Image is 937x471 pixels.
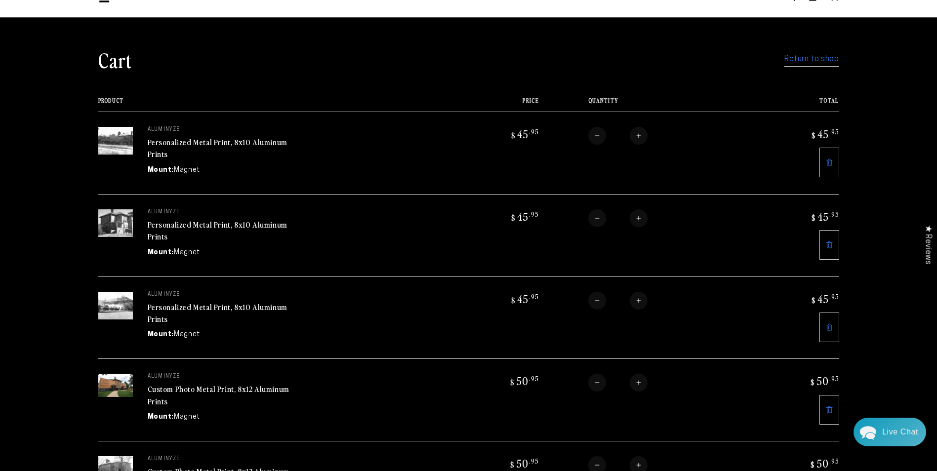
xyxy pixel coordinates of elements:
[510,209,539,223] bdi: 45
[174,329,200,340] dd: Magnet
[529,374,539,383] sup: .95
[510,292,539,306] bdi: 45
[148,383,289,407] a: Custom Photo Metal Print, 8x12 Aluminum Prints
[810,127,839,141] bdi: 45
[98,127,133,155] img: 8"x10" Rectangle White Glossy Aluminyzed Photo
[819,230,839,260] a: Remove 8"x10" Rectangle White Glossy Aluminyzed Photo
[812,295,816,305] span: $
[98,209,133,237] img: 8"x10" Rectangle White Glossy Aluminyzed Photo
[812,130,816,140] span: $
[811,377,815,387] span: $
[148,209,296,215] p: aluminyze
[174,412,200,422] dd: Magnet
[148,329,174,340] dt: Mount:
[819,313,839,342] a: Remove 8"x10" Rectangle White Glossy Aluminyzed Photo
[174,165,200,175] dd: Magnet
[810,209,839,223] bdi: 45
[451,97,539,112] th: Price
[829,374,839,383] sup: .95
[509,374,539,388] bdi: 50
[529,292,539,301] sup: .95
[67,298,143,314] a: Send a Message
[511,213,516,223] span: $
[148,136,287,160] a: Personalized Metal Print, 8x10 Aluminum Prints
[606,292,630,310] input: Quantity for Personalized Metal Print, 8x10 Aluminum Prints
[148,301,287,325] a: Personalized Metal Print, 8x10 Aluminum Prints
[882,418,918,446] div: Contact Us Directly
[98,374,133,397] img: 8"x12" Rectangle White Glossy Aluminyzed Photo
[148,456,296,462] p: aluminyze
[98,47,132,73] h1: Cart
[148,247,174,258] dt: Mount:
[174,247,200,258] dd: Magnet
[854,418,926,446] div: Chat widget toggle
[829,292,839,301] sup: .95
[529,457,539,465] sup: .95
[510,460,515,470] span: $
[98,97,451,112] th: Product
[606,127,630,145] input: Quantity for Personalized Metal Print, 8x10 Aluminum Prints
[829,457,839,465] sup: .95
[511,130,516,140] span: $
[529,210,539,218] sup: .95
[751,97,839,112] th: Total
[510,377,515,387] span: $
[812,213,816,223] span: $
[98,292,133,319] img: 8"x10" Rectangle White Glossy Aluminyzed Photo
[72,15,97,40] img: John
[809,456,839,470] bdi: 50
[539,97,751,112] th: Quantity
[810,292,839,306] bdi: 45
[606,209,630,227] input: Quantity for Personalized Metal Print, 8x10 Aluminum Prints
[510,127,539,141] bdi: 45
[148,292,296,298] p: aluminyze
[113,15,139,40] img: Marie J
[92,15,118,40] img: Helga
[819,148,839,177] a: Remove 8"x10" Rectangle White Glossy Aluminyzed Photo
[606,374,630,392] input: Quantity for Custom Photo Metal Print, 8x12 Aluminum Prints
[76,283,134,288] span: We run on
[148,219,287,242] a: Personalized Metal Print, 8x10 Aluminum Prints
[829,210,839,218] sup: .95
[106,281,133,289] span: Re:amaze
[509,456,539,470] bdi: 50
[148,127,296,133] p: aluminyze
[784,52,839,67] a: Return to shop
[819,395,839,425] a: Remove 8"x12" Rectangle White Glossy Aluminyzed Photo
[811,460,815,470] span: $
[148,165,174,175] dt: Mount:
[918,217,937,272] div: Click to open Judge.me floating reviews tab
[148,374,296,380] p: aluminyze
[829,127,839,136] sup: .95
[148,412,174,422] dt: Mount:
[14,46,196,54] div: We usually reply in a few hours.
[809,374,839,388] bdi: 50
[511,295,516,305] span: $
[529,127,539,136] sup: .95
